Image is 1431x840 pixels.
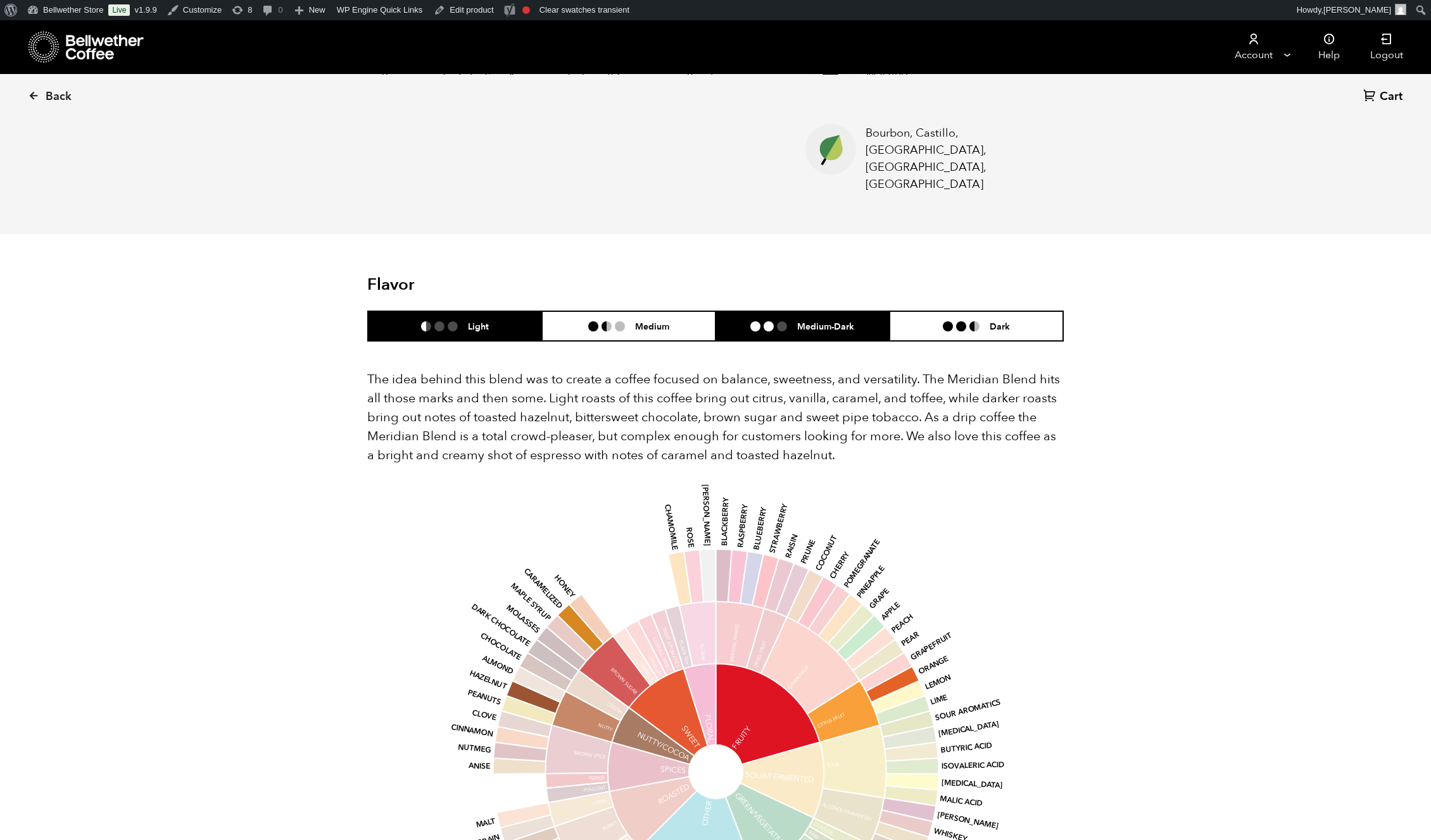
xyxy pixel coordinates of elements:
[1380,89,1403,104] span: Cart
[108,4,130,16] a: Live
[468,321,489,331] h6: Light
[866,125,1044,193] p: Bourbon, Castillo, [GEOGRAPHIC_DATA], [GEOGRAPHIC_DATA], [GEOGRAPHIC_DATA]
[1214,20,1292,74] a: Account
[635,321,669,331] h6: Medium
[522,6,530,14] div: Focus keyphrase not set
[1355,20,1418,74] a: Logout
[990,321,1010,331] h6: Dark
[367,275,600,295] h2: Flavor
[46,89,72,104] span: Back
[367,370,1064,465] p: The idea behind this blend was to create a coffee focused on balance, sweetness, and versatility....
[1323,5,1391,15] span: [PERSON_NAME]
[797,321,854,331] h6: Medium-Dark
[1303,20,1355,74] a: Help
[1363,89,1406,106] a: Cart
